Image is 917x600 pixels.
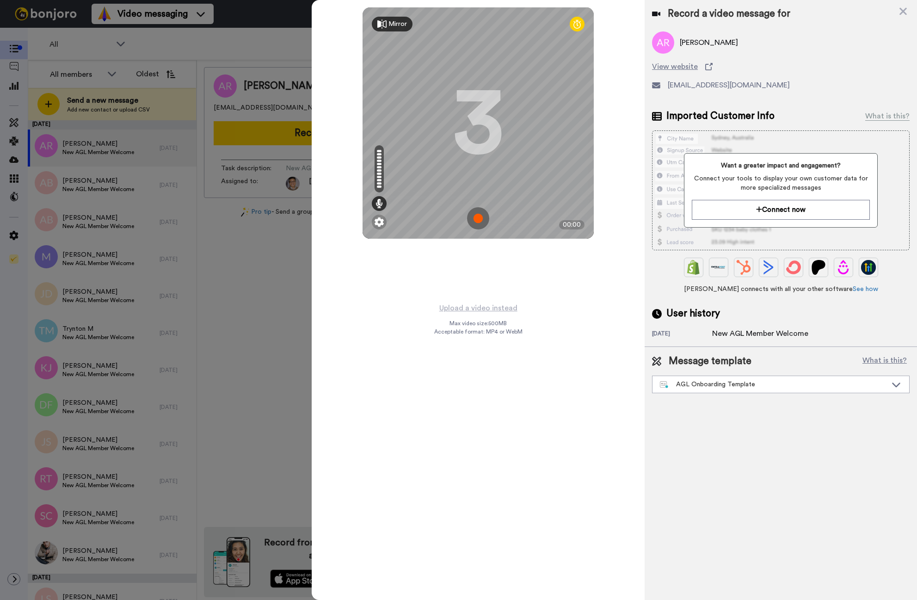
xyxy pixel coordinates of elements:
div: [DATE] [652,330,712,339]
span: Message template [669,354,751,368]
div: New AGL Member Welcome [712,328,808,339]
img: Ontraport [711,260,726,275]
span: Max video size: 500 MB [449,320,507,327]
img: Shopify [686,260,701,275]
span: Want a greater impact and engagement? [692,161,869,170]
a: View website [652,61,910,72]
img: Drip [836,260,851,275]
div: What is this? [865,111,910,122]
span: Acceptable format: MP4 or WebM [434,328,523,335]
img: ic_record_start.svg [467,207,489,229]
img: ConvertKit [786,260,801,275]
img: ActiveCampaign [761,260,776,275]
img: nextgen-template.svg [660,381,669,389]
div: AGL Onboarding Template [660,380,887,389]
div: 00:00 [559,220,585,229]
span: View website [652,61,698,72]
div: 3 [453,88,504,158]
button: Upload a video instead [437,302,520,314]
img: Hubspot [736,260,751,275]
a: See how [853,286,878,292]
img: Patreon [811,260,826,275]
button: What is this? [860,354,910,368]
span: User history [666,307,720,321]
span: [PERSON_NAME] connects with all your other software [652,285,910,294]
button: Connect now [692,200,869,220]
span: [EMAIL_ADDRESS][DOMAIN_NAME] [668,80,790,91]
img: ic_gear.svg [375,217,384,227]
span: Connect your tools to display your own customer data for more specialized messages [692,174,869,192]
span: Imported Customer Info [666,109,775,123]
img: GoHighLevel [861,260,876,275]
